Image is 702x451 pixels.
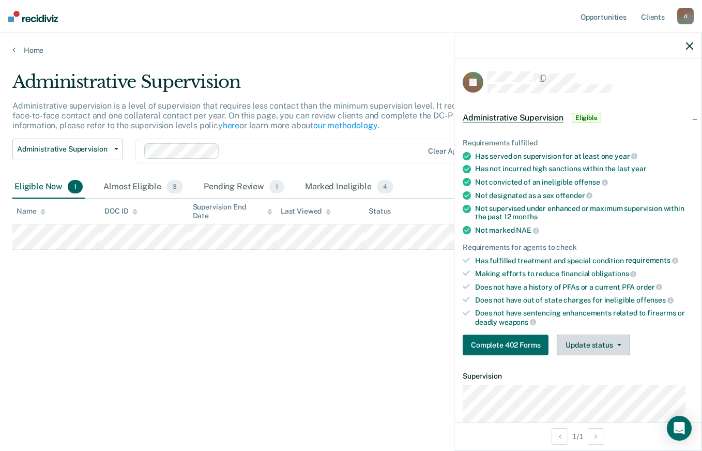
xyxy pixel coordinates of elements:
[281,207,331,216] div: Last Viewed
[463,113,563,123] span: Administrative Supervision
[101,176,185,199] div: Almost Eligible
[475,191,693,200] div: Not designated as a sex
[636,296,674,304] span: offenses
[202,176,286,199] div: Pending Review
[677,8,694,24] div: d
[512,213,537,221] span: months
[615,152,637,160] span: year
[591,269,636,278] span: obligations
[428,147,472,156] div: Clear agents
[475,269,693,278] div: Making efforts to reduce financial
[475,295,693,305] div: Does not have out of state charges for ineligible
[463,335,553,355] a: Navigate to form link
[313,121,377,130] a: our methodology
[12,46,690,55] a: Home
[454,101,701,134] div: Administrative SupervisionEligible
[475,226,693,235] div: Not marked
[475,309,693,326] div: Does not have sentencing enhancements related to firearms or deadly
[552,428,568,445] button: Previous Opportunity
[475,282,693,292] div: Does not have a history of PFAs or a current PFA order
[572,113,601,123] span: Eligible
[12,176,85,199] div: Eligible Now
[12,101,527,130] p: Administrative supervision is a level of supervision that requires less contact than the minimum ...
[269,180,284,193] span: 1
[303,176,395,199] div: Marked Ineligible
[475,177,693,187] div: Not convicted of an ineligible
[463,139,693,147] div: Requirements fulfilled
[574,178,608,186] span: offense
[193,203,272,220] div: Supervision End Date
[454,423,701,450] div: 1 / 1
[475,164,693,173] div: Has not incurred high sanctions within the last
[625,256,678,264] span: requirements
[12,71,539,101] div: Administrative Supervision
[68,180,83,193] span: 1
[166,180,183,193] span: 3
[631,164,646,173] span: year
[463,372,693,381] dt: Supervision
[8,11,58,22] img: Recidiviz
[499,318,536,326] span: weapons
[588,428,604,445] button: Next Opportunity
[463,243,693,252] div: Requirements for agents to check
[17,145,110,154] span: Administrative Supervision
[377,180,393,193] span: 4
[667,416,692,441] div: Open Intercom Messenger
[556,191,593,200] span: offender
[223,121,239,130] a: here
[516,226,539,234] span: NAE
[104,207,138,216] div: DOC ID
[475,204,693,222] div: Not supervised under enhanced or maximum supervision within the past 12
[17,207,45,216] div: Name
[369,207,391,216] div: Status
[557,335,630,355] button: Update status
[475,256,693,265] div: Has fulfilled treatment and special condition
[475,152,693,161] div: Has served on supervision for at least one
[463,335,548,355] button: Complete 402 Forms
